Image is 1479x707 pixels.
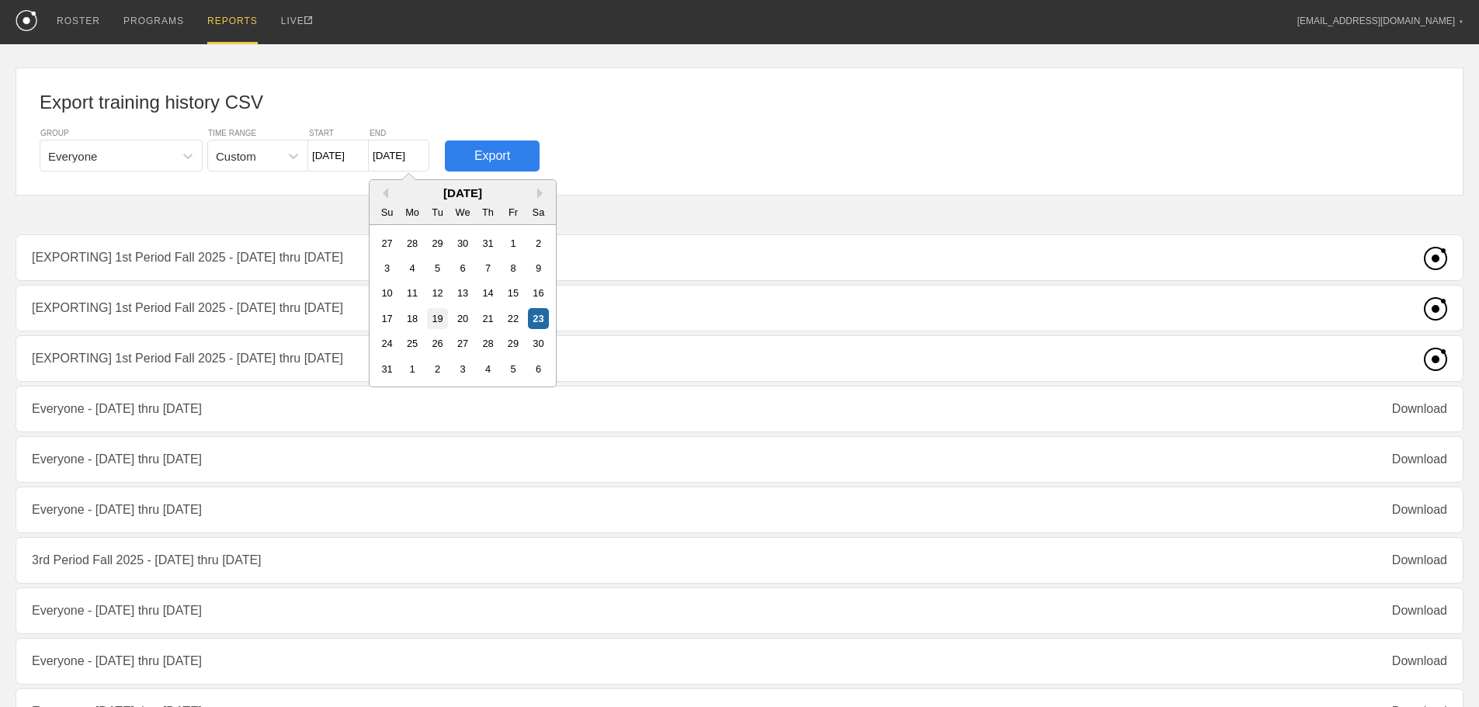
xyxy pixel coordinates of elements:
[16,436,1463,483] div: Everyone - [DATE] thru [DATE]
[528,233,549,254] div: day-2
[1200,527,1479,707] iframe: Chat Widget
[402,202,423,223] div: Mo
[402,333,423,354] div: day-25
[402,282,423,303] div: day-11
[502,233,523,254] div: day-1
[477,258,498,279] div: day-7
[477,333,498,354] div: day-28
[537,188,548,199] button: Next Month
[502,258,523,279] div: day-8
[1392,503,1447,517] div: Download
[427,258,448,279] div: day-5
[369,129,429,137] div: END
[427,359,448,379] div: day-2
[427,282,448,303] div: day-12
[452,258,473,279] div: day-6
[477,282,498,303] div: day-14
[452,282,473,303] div: day-13
[528,202,549,223] div: Sa
[16,386,1463,432] div: Everyone - [DATE] thru [DATE]
[16,10,37,31] img: logo
[452,233,473,254] div: day-30
[477,308,498,329] div: day-21
[502,282,523,303] div: day-15
[502,333,523,354] div: day-29
[308,129,369,137] div: START
[377,202,398,223] div: Su
[427,202,448,223] div: Tu
[377,282,398,303] div: day-10
[216,149,256,162] div: Custom
[477,359,498,379] div: day-4
[502,308,523,329] div: day-22
[402,258,423,279] div: day-4
[452,202,473,223] div: We
[477,233,498,254] div: day-31
[528,359,549,379] div: day-6
[502,202,523,223] div: Fr
[452,308,473,329] div: day-20
[207,129,308,137] div: TIME RANGE
[377,188,388,199] button: Previous Month
[377,308,398,329] div: day-17
[40,129,203,137] div: GROUP
[16,487,1463,533] div: Everyone - [DATE] thru [DATE]
[427,233,448,254] div: day-29
[377,233,398,254] div: day-27
[377,359,398,379] div: day-31
[1459,17,1463,26] div: ▼
[16,537,1463,584] div: 3rd Period Fall 2025 - [DATE] thru [DATE]
[16,587,1463,634] div: Everyone - [DATE] thru [DATE]
[502,359,523,379] div: day-5
[374,230,550,382] div: month-2025-08
[402,308,423,329] div: day-18
[402,359,423,379] div: day-1
[369,140,429,172] input: To
[402,233,423,254] div: day-28
[528,258,549,279] div: day-9
[377,258,398,279] div: day-3
[370,186,556,199] div: [DATE]
[445,140,540,172] div: Export
[528,308,549,329] div: day-23
[452,333,473,354] div: day-27
[308,140,369,172] input: From
[16,638,1463,684] div: Everyone - [DATE] thru [DATE]
[477,202,498,223] div: Th
[427,308,448,329] div: day-19
[48,149,97,162] div: Everyone
[427,333,448,354] div: day-26
[1392,452,1447,466] div: Download
[377,333,398,354] div: day-24
[452,359,473,379] div: day-3
[1392,402,1447,416] div: Download
[528,333,549,354] div: day-30
[40,92,1439,113] h1: Export training history CSV
[528,282,549,303] div: day-16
